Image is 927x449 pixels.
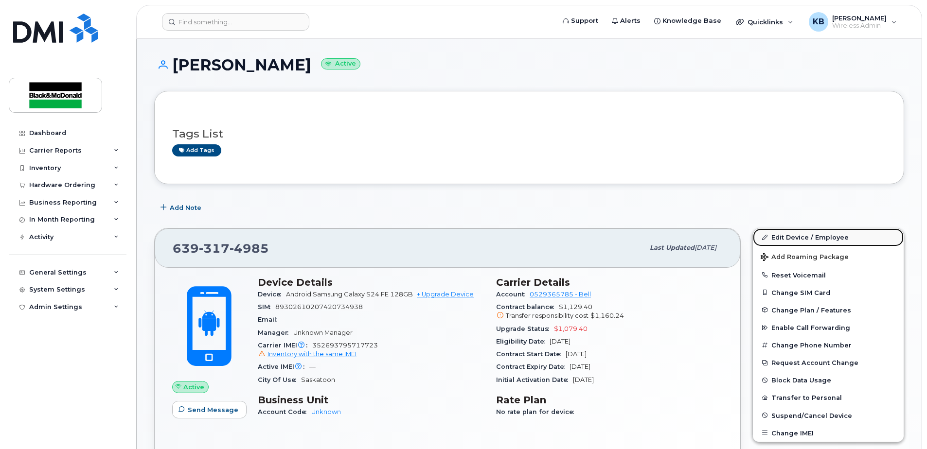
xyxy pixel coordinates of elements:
[173,241,269,256] span: 639
[530,291,591,298] a: 0529365785 - Bell
[753,336,904,354] button: Change Phone Number
[496,303,559,311] span: Contract balance
[496,394,723,406] h3: Rate Plan
[267,350,357,358] span: Inventory with the same IMEI
[753,407,904,424] button: Suspend/Cancel Device
[258,303,275,311] span: SIM
[496,276,723,288] h3: Carrier Details
[496,291,530,298] span: Account
[258,329,293,336] span: Manager
[188,405,238,414] span: Send Message
[293,329,353,336] span: Unknown Manager
[496,376,573,383] span: Initial Activation Date
[258,350,357,358] a: Inventory with the same IMEI
[172,128,886,140] h3: Tags List
[496,363,570,370] span: Contract Expiry Date
[753,228,904,246] a: Edit Device / Employee
[199,241,230,256] span: 317
[695,244,716,251] span: [DATE]
[496,303,723,321] span: $1,129.40
[258,276,484,288] h3: Device Details
[753,371,904,389] button: Block Data Usage
[753,284,904,301] button: Change SIM Card
[258,376,301,383] span: City Of Use
[554,325,588,332] span: $1,079.40
[496,408,579,415] span: No rate plan for device
[753,389,904,406] button: Transfer to Personal
[753,301,904,319] button: Change Plan / Features
[566,350,587,358] span: [DATE]
[550,338,570,345] span: [DATE]
[282,316,288,323] span: —
[258,342,484,359] span: 352693795717723
[496,338,550,345] span: Eligibility Date
[154,56,904,73] h1: [PERSON_NAME]
[590,312,624,319] span: $1,160.24
[311,408,341,415] a: Unknown
[417,291,474,298] a: + Upgrade Device
[771,412,852,419] span: Suspend/Cancel Device
[154,199,210,216] button: Add Note
[321,58,360,69] small: Active
[183,382,204,392] span: Active
[230,241,269,256] span: 4985
[301,376,335,383] span: Saskatoon
[761,253,849,262] span: Add Roaming Package
[506,312,588,319] span: Transfer responsibility cost
[771,324,850,331] span: Enable Call Forwarding
[275,303,363,311] span: 89302610207420734938
[496,350,566,358] span: Contract Start Date
[258,291,286,298] span: Device
[258,342,312,349] span: Carrier IMEI
[172,401,247,418] button: Send Message
[496,325,554,332] span: Upgrade Status
[258,408,311,415] span: Account Code
[258,394,484,406] h3: Business Unit
[753,354,904,371] button: Request Account Change
[258,316,282,323] span: Email
[771,306,851,313] span: Change Plan / Features
[573,376,594,383] span: [DATE]
[753,246,904,266] button: Add Roaming Package
[570,363,590,370] span: [DATE]
[753,424,904,442] button: Change IMEI
[170,203,201,212] span: Add Note
[753,266,904,284] button: Reset Voicemail
[258,363,309,370] span: Active IMEI
[286,291,413,298] span: Android Samsung Galaxy S24 FE 128GB
[172,144,221,156] a: Add tags
[650,244,695,251] span: Last updated
[753,319,904,336] button: Enable Call Forwarding
[309,363,316,370] span: —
